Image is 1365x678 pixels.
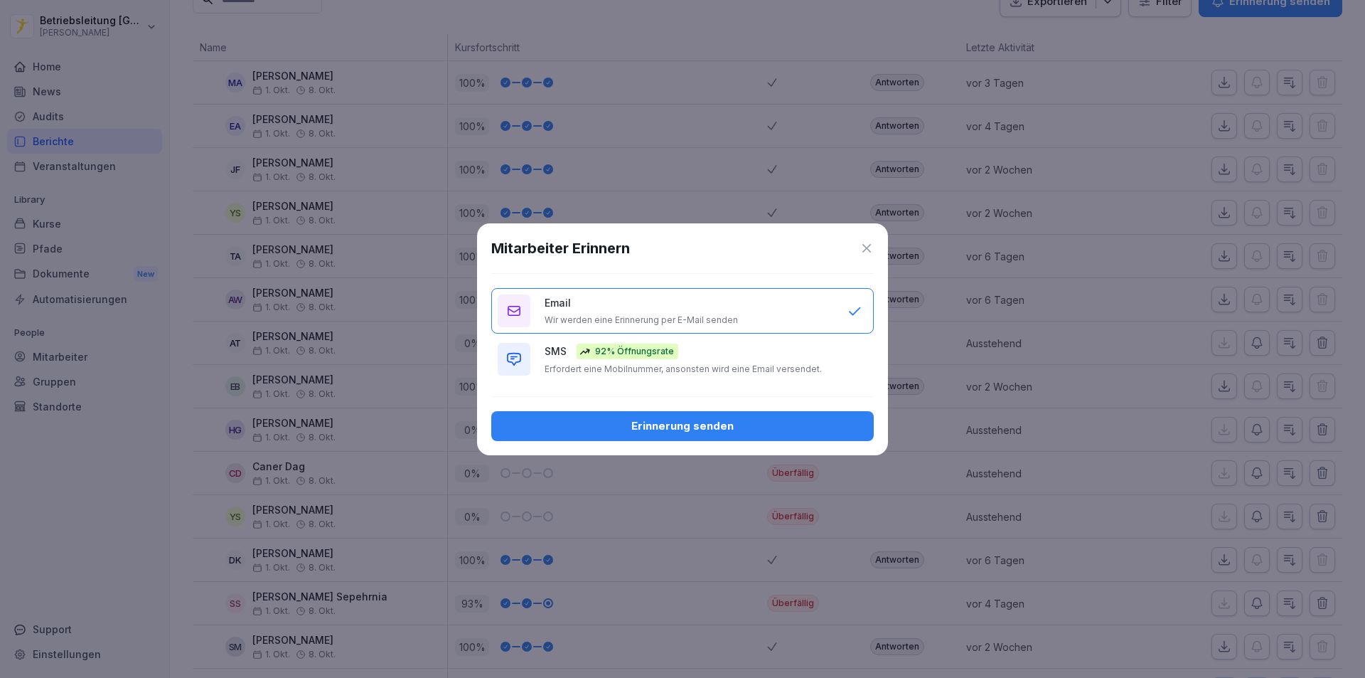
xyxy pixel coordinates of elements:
p: SMS [545,344,567,359]
p: Email [545,295,571,310]
div: Erinnerung senden [503,418,862,434]
p: Erfordert eine Mobilnummer, ansonsten wird eine Email versendet. [545,364,822,375]
button: Erinnerung senden [491,411,874,441]
h1: Mitarbeiter Erinnern [491,238,630,259]
p: 92% Öffnungsrate [595,345,674,358]
p: Wir werden eine Erinnerung per E-Mail senden [545,314,738,326]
